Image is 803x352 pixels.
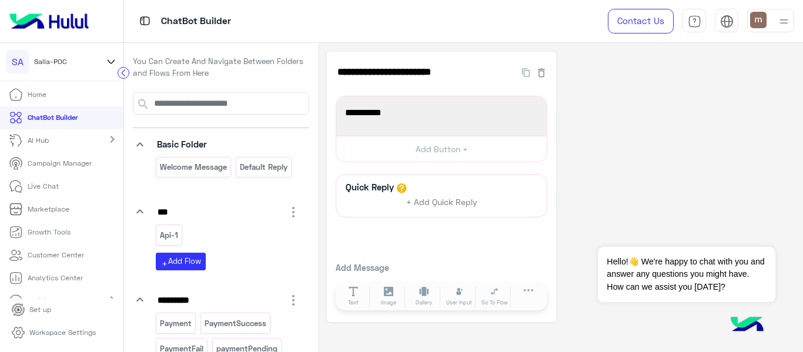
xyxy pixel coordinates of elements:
img: userImage [750,12,767,28]
span: Text [348,299,359,307]
p: Payment [159,317,193,330]
span: User Input [446,299,472,307]
p: Live Chat [28,181,59,192]
a: Set up [2,299,61,321]
i: keyboard_arrow_down [133,205,147,219]
button: + Add Quick Reply [397,193,486,211]
img: tab [688,15,701,28]
p: Activity tracker [28,296,79,306]
a: Workspace Settings [2,321,105,344]
span: Image [381,299,396,307]
p: Add Message [336,262,547,274]
span: Salla-POC [34,56,67,67]
mat-icon: chevron_right [105,132,119,146]
p: Campaign Manager [28,158,92,169]
span: Go To Flow [481,299,508,307]
button: User Input [443,286,476,307]
img: tab [138,14,152,28]
span: Gallery [416,299,432,307]
p: Set up [29,304,51,315]
p: Api-1 [159,229,179,242]
p: AI Hub [28,135,49,146]
img: Logo [5,9,93,33]
img: hulul-logo.png [727,305,768,346]
p: ChatBot Builder [161,14,231,29]
p: Analytics Center [28,273,83,283]
p: ChatBot Builder [28,112,78,123]
mat-icon: chevron_right [105,293,119,307]
p: PaymentSuccess [203,317,267,330]
i: add [161,260,168,267]
button: Go To Flow [479,286,511,307]
span: حدث خطا ما [345,105,538,120]
i: keyboard_arrow_down [133,138,147,152]
a: tab [682,9,706,33]
span: Basic Folder [157,139,207,149]
p: Welcome Message [159,160,228,174]
button: Gallery [408,286,441,307]
p: Customer Center [28,250,84,260]
h6: Quick Reply [343,182,397,192]
p: Default reply [239,160,288,174]
p: Workspace Settings [29,327,96,338]
button: Image [373,286,406,307]
i: keyboard_arrow_down [133,293,147,307]
img: tab [720,15,734,28]
p: Growth Tools [28,227,71,237]
button: Delete Flow [536,65,547,79]
div: SA [6,50,29,73]
span: + Add Quick Reply [406,197,477,207]
button: Text [337,286,370,307]
p: Marketplace [28,204,69,214]
button: Add Button + [336,136,547,162]
a: Contact Us [608,9,674,33]
p: Home [28,89,46,100]
button: addAdd Flow [156,253,206,270]
p: You Can Create And Navigate Between Folders and Flows From Here [133,56,309,79]
button: Duplicate Flow [516,65,536,79]
span: Hello!👋 We're happy to chat with you and answer any questions you might have. How can we assist y... [598,247,775,302]
img: profile [777,14,791,29]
